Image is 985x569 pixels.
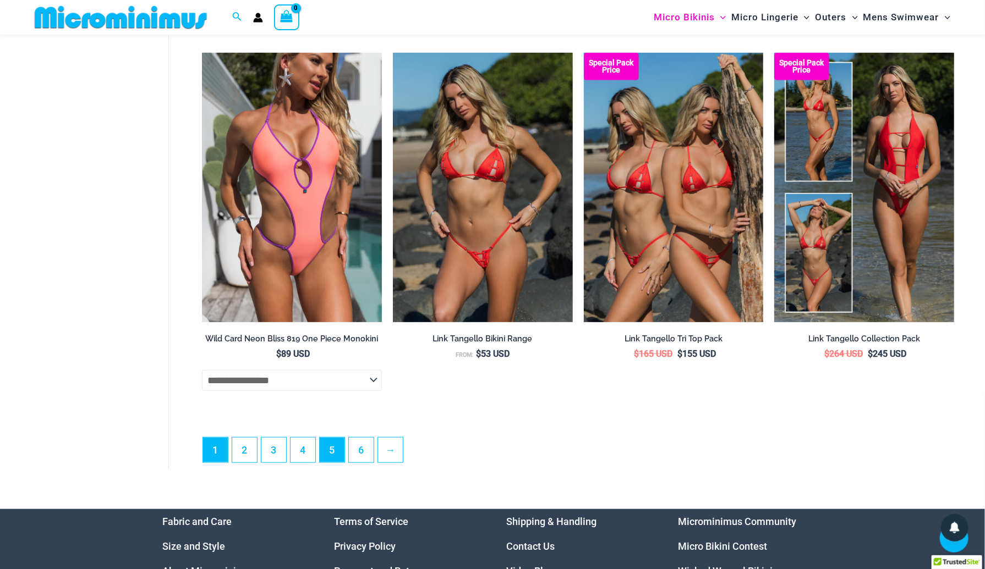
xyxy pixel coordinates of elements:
[939,3,950,31] span: Menu Toggle
[203,438,228,462] span: Page 1
[349,438,374,462] a: Page 6
[678,516,797,527] a: Microminimus Community
[774,53,954,322] a: Collection Pack Collection Pack BCollection Pack B
[202,53,382,322] a: Wild Card Neon Bliss 819 One Piece 04Wild Card Neon Bliss 819 One Piece 05Wild Card Neon Bliss 81...
[276,349,310,359] bdi: 89 USD
[274,4,299,30] a: View Shopping Cart, empty
[731,3,798,31] span: Micro Lingerie
[584,59,639,74] b: Special Pack Price
[276,349,281,359] span: $
[677,349,716,359] bdi: 155 USD
[202,53,382,322] img: Wild Card Neon Bliss 819 One Piece 04
[774,334,954,348] a: Link Tangello Collection Pack
[202,334,382,344] h2: Wild Card Neon Bliss 819 One Piece Monokini
[393,334,573,344] h2: Link Tangello Bikini Range
[868,349,873,359] span: $
[816,3,847,31] span: Outers
[774,59,829,74] b: Special Pack Price
[393,334,573,348] a: Link Tangello Bikini Range
[677,349,682,359] span: $
[456,351,473,358] span: From:
[320,438,344,462] a: Page 5
[476,349,510,359] bdi: 53 USD
[654,3,715,31] span: Micro Bikinis
[335,540,396,552] a: Privacy Policy
[774,53,954,322] img: Collection Pack
[202,437,954,469] nav: Product Pagination
[506,540,555,552] a: Contact Us
[378,438,403,462] a: →
[393,53,573,322] a: Link Tangello 3070 Tri Top 4580 Micro 01Link Tangello 8650 One Piece Monokini 12Link Tangello 865...
[584,334,764,348] a: Link Tangello Tri Top Pack
[506,516,597,527] a: Shipping & Handling
[825,349,830,359] span: $
[30,5,211,30] img: MM SHOP LOGO FLAT
[291,438,315,462] a: Page 4
[202,334,382,348] a: Wild Card Neon Bliss 819 One Piece Monokini
[678,540,768,552] a: Micro Bikini Contest
[774,334,954,344] h2: Link Tangello Collection Pack
[584,53,764,322] img: Bikini Pack
[715,3,726,31] span: Menu Toggle
[162,540,225,552] a: Size and Style
[634,349,672,359] bdi: 165 USD
[253,13,263,23] a: Account icon link
[634,349,639,359] span: $
[798,3,809,31] span: Menu Toggle
[393,53,573,322] img: Link Tangello 3070 Tri Top 4580 Micro 01
[649,2,955,33] nav: Site Navigation
[847,3,858,31] span: Menu Toggle
[232,438,257,462] a: Page 2
[863,3,939,31] span: Mens Swimwear
[335,516,409,527] a: Terms of Service
[584,53,764,322] a: Bikini Pack Bikini Pack BBikini Pack B
[162,516,232,527] a: Fabric and Care
[261,438,286,462] a: Page 3
[868,349,907,359] bdi: 245 USD
[825,349,863,359] bdi: 264 USD
[232,10,242,24] a: Search icon link
[813,3,861,31] a: OutersMenu ToggleMenu Toggle
[476,349,481,359] span: $
[861,3,953,31] a: Mens SwimwearMenu ToggleMenu Toggle
[651,3,729,31] a: Micro BikinisMenu ToggleMenu Toggle
[584,334,764,344] h2: Link Tangello Tri Top Pack
[729,3,812,31] a: Micro LingerieMenu ToggleMenu Toggle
